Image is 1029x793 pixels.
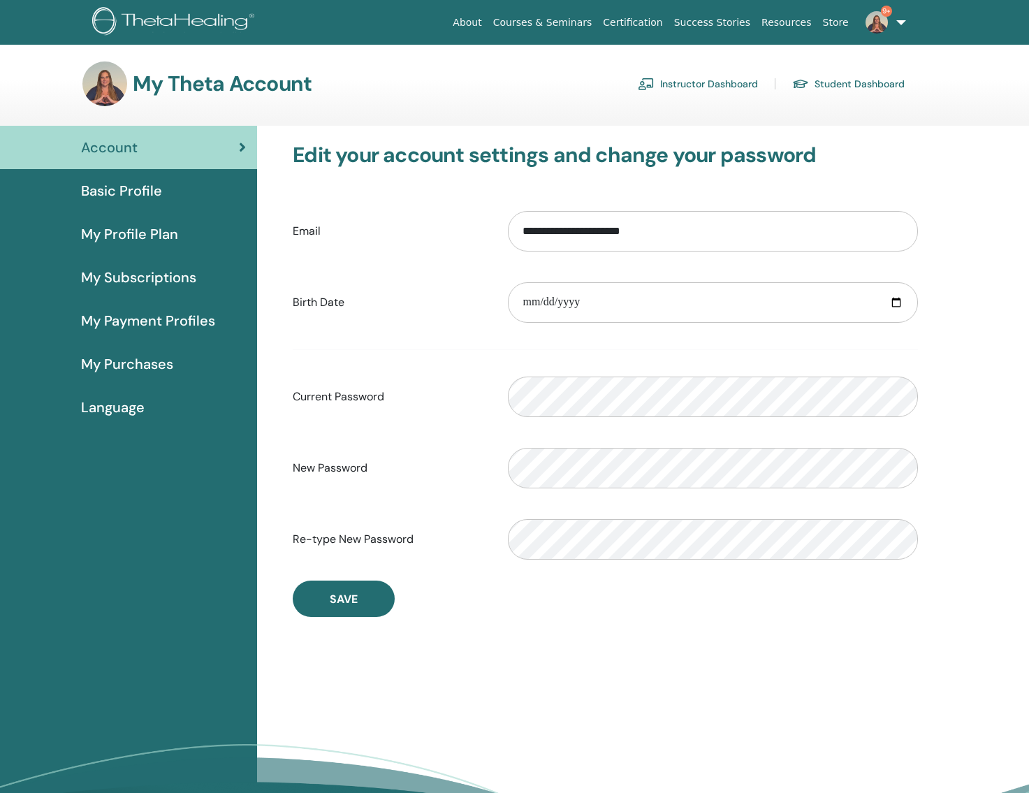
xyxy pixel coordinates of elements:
img: graduation-cap.svg [792,78,809,90]
a: Certification [597,10,668,36]
img: logo.png [92,7,259,38]
span: My Payment Profiles [81,310,215,331]
a: Instructor Dashboard [638,73,758,95]
h3: Edit your account settings and change your password [293,143,918,168]
a: Store [817,10,854,36]
img: default.jpg [866,11,888,34]
span: Account [81,137,138,158]
span: My Profile Plan [81,224,178,245]
span: 9+ [881,6,892,17]
label: New Password [282,455,497,481]
label: Birth Date [282,289,497,316]
label: Current Password [282,384,497,410]
span: Language [81,397,145,418]
span: My Subscriptions [81,267,196,288]
a: Resources [756,10,817,36]
span: My Purchases [81,354,173,374]
a: Courses & Seminars [488,10,598,36]
a: Student Dashboard [792,73,905,95]
a: About [447,10,487,36]
img: chalkboard-teacher.svg [638,78,655,90]
label: Re-type New Password [282,526,497,553]
label: Email [282,218,497,245]
img: default.jpg [82,61,127,106]
a: Success Stories [669,10,756,36]
button: Save [293,581,395,617]
span: Basic Profile [81,180,162,201]
span: Save [330,592,358,606]
h3: My Theta Account [133,71,312,96]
